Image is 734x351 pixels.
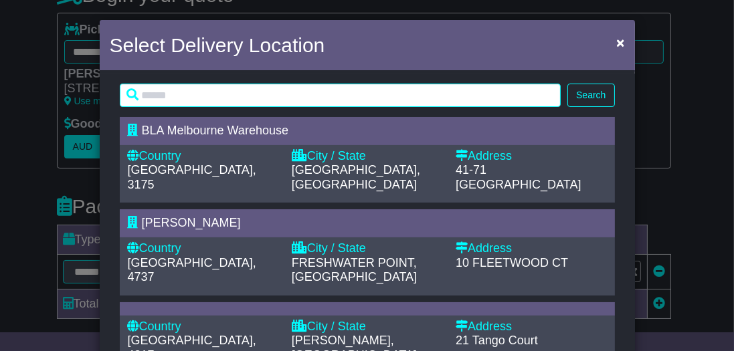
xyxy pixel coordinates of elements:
[292,241,442,256] div: City / State
[456,149,606,164] div: Address
[292,320,442,334] div: City / State
[128,256,256,284] span: [GEOGRAPHIC_DATA], 4737
[128,163,256,191] span: [GEOGRAPHIC_DATA], 3175
[456,178,581,191] span: [GEOGRAPHIC_DATA]
[472,334,538,347] span: Tango Court
[110,30,325,60] h4: Select Delivery Location
[616,35,624,50] span: ×
[456,320,606,334] div: Address
[610,29,631,56] button: Close
[456,256,568,269] span: 10 FLEETWOOD CT
[292,256,417,284] span: FRESHWATER POINT, [GEOGRAPHIC_DATA]
[142,216,241,229] span: [PERSON_NAME]
[456,241,606,256] div: Address
[292,163,420,191] span: [GEOGRAPHIC_DATA], [GEOGRAPHIC_DATA]
[128,320,278,334] div: Country
[292,149,442,164] div: City / State
[456,334,469,347] span: 21
[128,241,278,256] div: Country
[128,149,278,164] div: Country
[567,84,614,107] button: Search
[142,124,288,137] span: BLA Melbourne Warehouse
[456,163,486,177] span: 41-71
